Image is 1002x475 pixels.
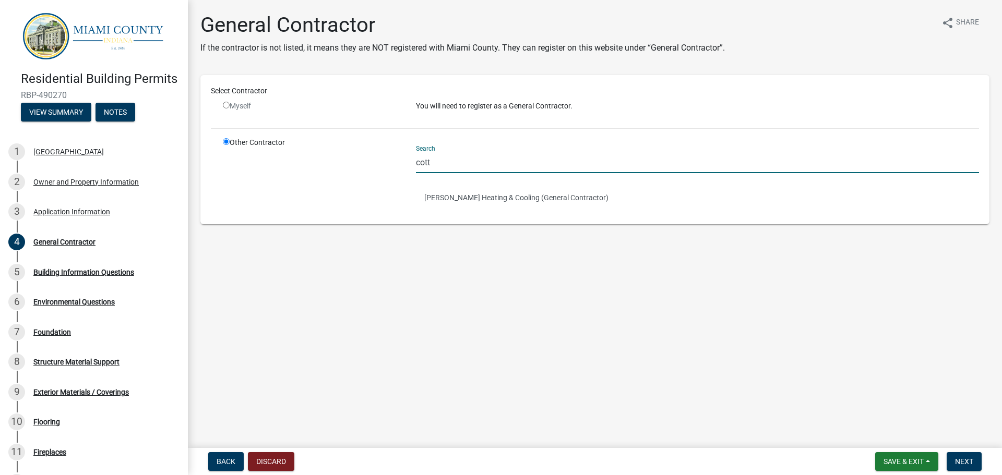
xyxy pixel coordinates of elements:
div: Myself [223,101,400,112]
button: Next [947,452,982,471]
div: Owner and Property Information [33,178,139,186]
div: 5 [8,264,25,281]
div: 1 [8,143,25,160]
div: 4 [8,234,25,250]
wm-modal-confirm: Notes [96,109,135,117]
div: Fireplaces [33,448,66,456]
h1: General Contractor [200,13,725,38]
button: View Summary [21,103,91,121]
button: [PERSON_NAME] Heating & Cooling (General Contractor) [416,186,979,210]
h4: Residential Building Permits [21,71,180,87]
div: Environmental Questions [33,298,115,306]
span: Save & Exit [884,457,924,466]
div: Structure Material Support [33,358,120,366]
input: Search... [416,152,979,173]
div: 8 [8,354,25,370]
div: [GEOGRAPHIC_DATA] [33,148,104,155]
div: Building Information Questions [33,269,134,276]
button: Save & Exit [875,452,938,471]
div: Other Contractor [215,137,408,214]
p: You will need to register as a General Contractor. [416,101,979,112]
div: Application Information [33,208,110,215]
div: 9 [8,384,25,400]
div: Exterior Materials / Coverings [33,388,129,396]
div: 10 [8,413,25,430]
button: Back [208,452,244,471]
div: 3 [8,203,25,220]
button: Discard [248,452,294,471]
span: Back [217,457,235,466]
div: 2 [8,174,25,190]
div: Foundation [33,328,71,336]
span: Next [955,457,973,466]
span: Share [956,17,979,29]
wm-modal-confirm: Summary [21,109,91,117]
button: Notes [96,103,135,121]
img: Miami County, Indiana [21,11,171,60]
p: If the contractor is not listed, it means they are NOT registered with Miami County. They can reg... [200,42,725,54]
button: shareShare [933,13,987,33]
div: Flooring [33,418,60,425]
span: RBP-490270 [21,90,167,100]
i: share [941,17,954,29]
div: 11 [8,444,25,460]
div: 6 [8,294,25,310]
div: General Contractor [33,238,96,246]
div: Select Contractor [203,86,987,96]
div: 7 [8,324,25,340]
